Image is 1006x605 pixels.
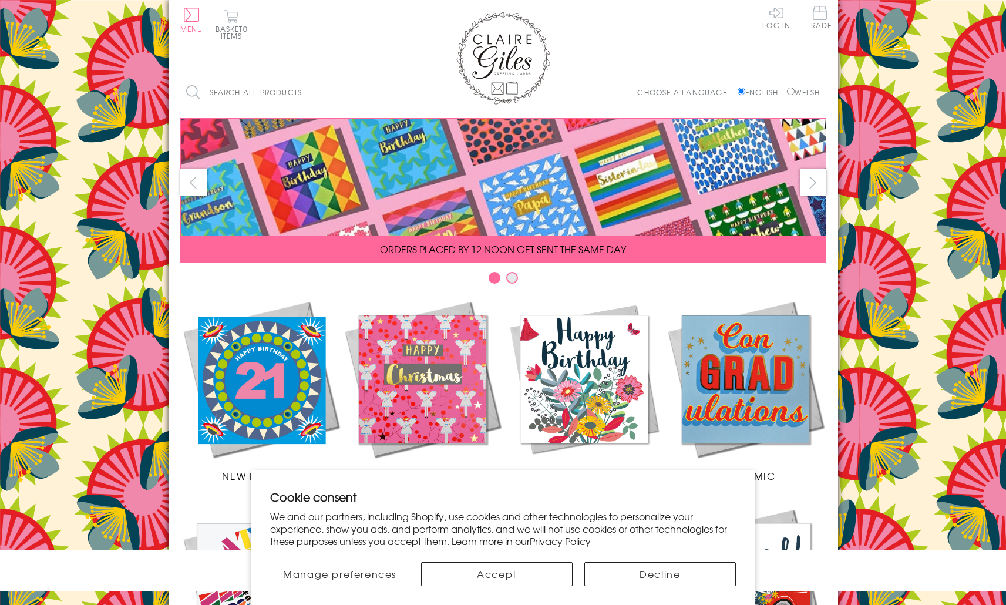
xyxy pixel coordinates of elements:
a: Christmas [342,298,503,483]
span: Christmas [392,469,452,483]
button: Menu [180,8,203,32]
span: Trade [808,6,832,29]
input: English [738,88,745,95]
input: Welsh [787,88,795,95]
button: prev [180,169,207,196]
span: ORDERS PLACED BY 12 NOON GET SENT THE SAME DAY [380,242,626,256]
a: New Releases [180,298,342,483]
span: Birthdays [556,469,612,483]
button: next [800,169,826,196]
button: Carousel Page 2 [506,272,518,284]
button: Accept [421,562,573,586]
label: Welsh [787,87,820,98]
span: 0 items [221,23,248,41]
span: Menu [180,23,203,34]
span: Academic [715,469,776,483]
a: Trade [808,6,832,31]
button: Decline [584,562,736,586]
a: Birthdays [503,298,665,483]
label: English [738,87,784,98]
input: Search [374,79,386,106]
p: Choose a language: [637,87,735,98]
p: We and our partners, including Shopify, use cookies and other technologies to personalize your ex... [270,510,736,547]
button: Carousel Page 1 (Current Slide) [489,272,500,284]
div: Carousel Pagination [180,271,826,290]
a: Academic [665,298,826,483]
img: Claire Giles Greetings Cards [456,12,550,105]
span: Manage preferences [283,567,396,581]
a: Log In [762,6,790,29]
button: Basket0 items [216,9,248,39]
a: Privacy Policy [530,534,591,548]
input: Search all products [180,79,386,106]
h2: Cookie consent [270,489,736,505]
span: New Releases [222,469,299,483]
button: Manage preferences [270,562,409,586]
